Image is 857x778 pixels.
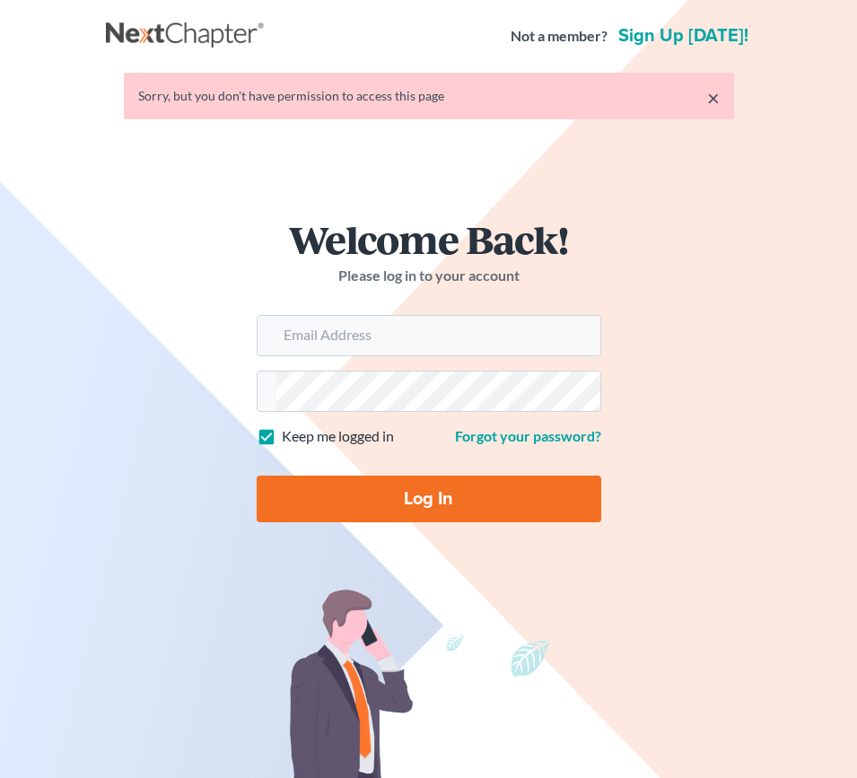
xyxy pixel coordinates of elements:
[282,426,394,447] label: Keep me logged in
[455,427,601,444] a: Forgot your password?
[257,266,601,286] p: Please log in to your account
[615,27,752,45] a: Sign up [DATE]!
[257,220,601,258] h1: Welcome Back!
[511,26,608,47] strong: Not a member?
[138,87,720,105] div: Sorry, but you don't have permission to access this page
[276,316,600,355] input: Email Address
[707,87,720,109] a: ×
[257,476,601,522] input: Log In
